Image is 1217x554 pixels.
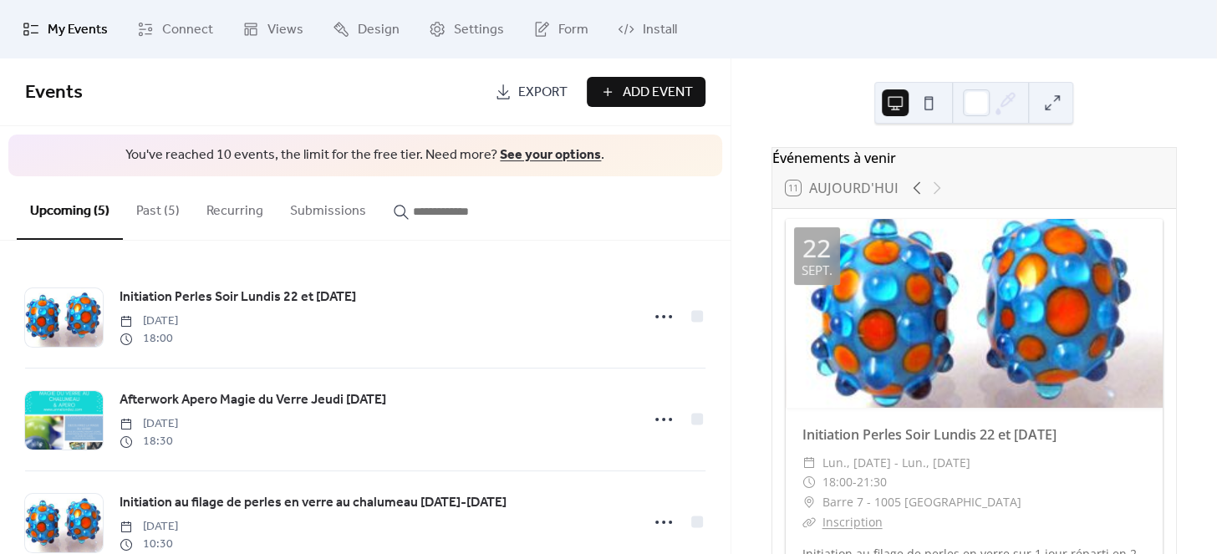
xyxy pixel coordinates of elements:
[17,176,123,240] button: Upcoming (5)
[802,264,833,277] div: sept.
[277,176,379,238] button: Submissions
[120,287,356,307] span: Initiation Perles Soir Lundis 22 et [DATE]
[230,7,316,52] a: Views
[822,453,970,473] span: lun., [DATE] - lun., [DATE]
[120,415,178,433] span: [DATE]
[482,77,580,107] a: Export
[48,20,108,40] span: My Events
[120,493,507,513] span: Initiation au filage de perles en verre au chalumeau [DATE]-[DATE]
[822,514,883,530] a: Inscription
[558,20,588,40] span: Form
[120,433,178,450] span: 18:30
[120,492,507,514] a: Initiation au filage de perles en verre au chalumeau [DATE]-[DATE]
[822,492,1021,512] span: Barre 7 - 1005 [GEOGRAPHIC_DATA]
[822,472,853,492] span: 18:00
[416,7,517,52] a: Settings
[802,236,831,261] div: 22
[25,74,83,111] span: Events
[802,453,816,473] div: ​
[518,83,568,103] span: Export
[120,313,178,330] span: [DATE]
[120,330,178,348] span: 18:00
[120,287,356,308] a: Initiation Perles Soir Lundis 22 et [DATE]
[358,20,400,40] span: Design
[802,472,816,492] div: ​
[120,389,386,411] a: Afterwork Apero Magie du Verre Jeudi [DATE]
[10,7,120,52] a: My Events
[123,176,193,238] button: Past (5)
[802,425,1057,444] a: Initiation Perles Soir Lundis 22 et [DATE]
[772,148,1176,168] div: Événements à venir
[521,7,601,52] a: Form
[853,472,857,492] span: -
[857,472,887,492] span: 21:30
[802,492,816,512] div: ​
[120,536,178,553] span: 10:30
[500,142,601,168] a: See your options
[120,518,178,536] span: [DATE]
[193,176,277,238] button: Recurring
[605,7,690,52] a: Install
[320,7,412,52] a: Design
[162,20,213,40] span: Connect
[802,512,816,532] div: ​
[267,20,303,40] span: Views
[125,7,226,52] a: Connect
[454,20,504,40] span: Settings
[25,146,705,165] span: You've reached 10 events, the limit for the free tier. Need more? .
[643,20,677,40] span: Install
